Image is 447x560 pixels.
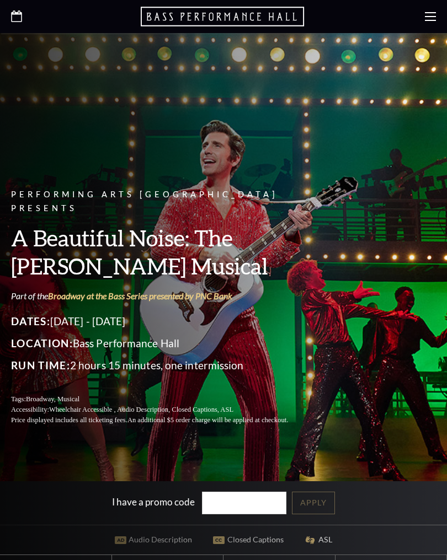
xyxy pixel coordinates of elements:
[11,290,315,302] p: Part of the
[48,290,232,301] a: Broadway at the Bass Series presented by PNC Bank
[11,357,315,374] p: 2 hours 15 minutes, one intermission
[11,188,315,216] p: Performing Arts [GEOGRAPHIC_DATA] Presents
[11,415,315,426] p: Price displayed includes all ticketing fees.
[11,224,315,280] h3: A Beautiful Noise: The [PERSON_NAME] Musical
[127,416,288,424] span: An additional $5 order charge will be applied at checkout.
[11,313,315,330] p: [DATE] - [DATE]
[11,359,70,371] span: Run Time:
[26,395,79,403] span: Broadway, Musical
[11,405,315,415] p: Accessibility:
[112,496,195,508] label: I have a promo code
[11,337,73,349] span: Location:
[11,335,315,352] p: Bass Performance Hall
[11,315,50,327] span: Dates:
[11,394,315,405] p: Tags:
[49,406,233,413] span: Wheelchair Accessible , Audio Description, Closed Captions, ASL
